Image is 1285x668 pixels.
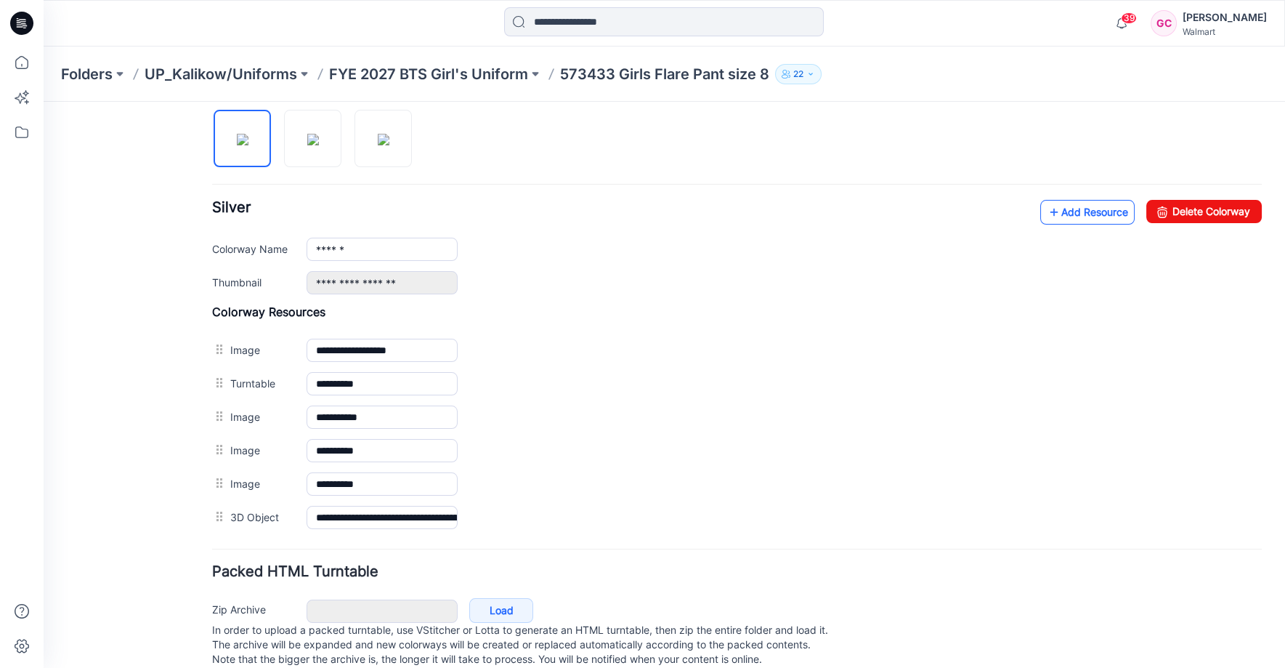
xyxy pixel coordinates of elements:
h4: Colorway Resources [169,203,1218,217]
label: Image [187,307,248,323]
label: 3D Object [187,407,248,423]
div: Walmart [1183,26,1267,37]
button: 22 [775,64,822,84]
label: Image [187,240,248,256]
iframe: edit-style [44,102,1285,668]
label: Zip Archive [169,499,248,515]
p: 573433 Girls Flare Pant size 8 [560,64,769,84]
h4: Packed HTML Turntable [169,463,1218,477]
a: FYE 2027 BTS Girl's Uniform [329,64,528,84]
p: In order to upload a packed turntable, use VStitcher or Lotta to generate an HTML turntable, then... [169,521,1218,565]
a: UP_Kalikow/Uniforms [145,64,297,84]
label: Thumbnail [169,172,248,188]
p: 22 [793,66,803,82]
div: GC [1151,10,1177,36]
a: Load [426,496,490,521]
span: 39 [1121,12,1137,24]
label: Colorway Name [169,139,248,155]
label: Turntable [187,273,248,289]
div: [PERSON_NAME] [1183,9,1267,26]
a: Folders [61,64,113,84]
label: Image [187,340,248,356]
label: Image [187,374,248,390]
